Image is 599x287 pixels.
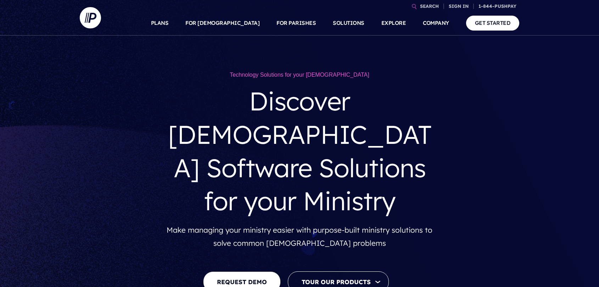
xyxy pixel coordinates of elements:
[333,11,364,36] a: SOLUTIONS
[276,11,316,36] a: FOR PARISHES
[151,11,169,36] a: PLANS
[167,79,432,223] h3: Discover [DEMOGRAPHIC_DATA] Software Solutions for your Ministry
[167,223,432,250] p: Make managing your ministry easier with purpose-built ministry solutions to solve common [DEMOGRA...
[381,11,406,36] a: EXPLORE
[466,16,520,30] a: GET STARTED
[185,11,259,36] a: FOR [DEMOGRAPHIC_DATA]
[423,11,449,36] a: COMPANY
[167,71,432,79] h1: Technology Solutions for your [DEMOGRAPHIC_DATA]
